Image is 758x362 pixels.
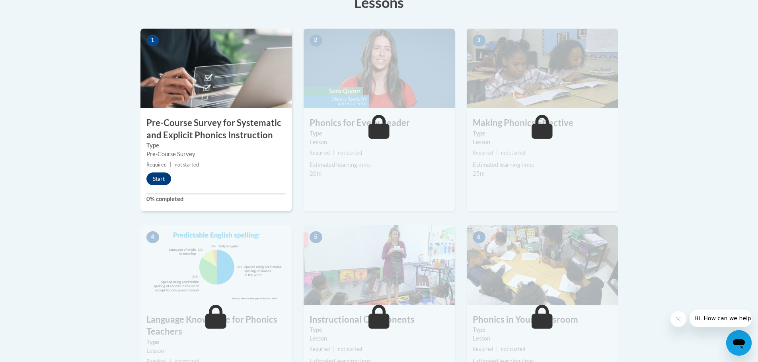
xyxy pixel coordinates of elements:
[175,162,199,168] span: not started
[140,314,292,338] h3: Language Knowledge for Phonics Teachers
[140,29,292,108] img: Course Image
[310,138,449,147] div: Lesson
[473,138,612,147] div: Lesson
[473,170,485,177] span: 25m
[467,117,618,129] h3: Making Phonics Effective
[473,129,612,138] label: Type
[304,117,455,129] h3: Phonics for Every Reader
[146,347,286,355] div: Lesson
[140,225,292,305] img: Course Image
[304,314,455,326] h3: Instructional Components
[670,311,686,327] iframe: Close message
[310,231,322,243] span: 5
[690,310,752,327] iframe: Message from company
[5,6,64,12] span: Hi. How can we help?
[473,161,612,169] div: Estimated learning time:
[310,334,449,343] div: Lesson
[146,141,286,150] label: Type
[496,150,498,156] span: |
[473,35,485,46] span: 3
[473,346,493,352] span: Required
[338,150,362,156] span: not started
[496,346,498,352] span: |
[473,325,612,334] label: Type
[146,231,159,243] span: 4
[310,161,449,169] div: Estimated learning time:
[146,195,286,203] label: 0% completed
[146,172,171,185] button: Start
[501,150,525,156] span: not started
[333,346,335,352] span: |
[467,314,618,326] h3: Phonics in Your Classroom
[304,225,455,305] img: Course Image
[146,150,286,159] div: Pre-Course Survey
[310,150,330,156] span: Required
[473,231,485,243] span: 6
[146,162,167,168] span: Required
[726,330,752,356] iframe: Button to launch messaging window
[310,346,330,352] span: Required
[140,117,292,141] h3: Pre-Course Survey for Systematic and Explicit Phonics Instruction
[310,170,322,177] span: 20m
[473,150,493,156] span: Required
[467,225,618,305] img: Course Image
[310,35,322,46] span: 2
[310,325,449,334] label: Type
[473,334,612,343] div: Lesson
[338,346,362,352] span: not started
[146,338,286,347] label: Type
[170,162,171,168] span: |
[310,129,449,138] label: Type
[501,346,525,352] span: not started
[304,29,455,108] img: Course Image
[333,150,335,156] span: |
[146,35,159,46] span: 1
[467,29,618,108] img: Course Image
